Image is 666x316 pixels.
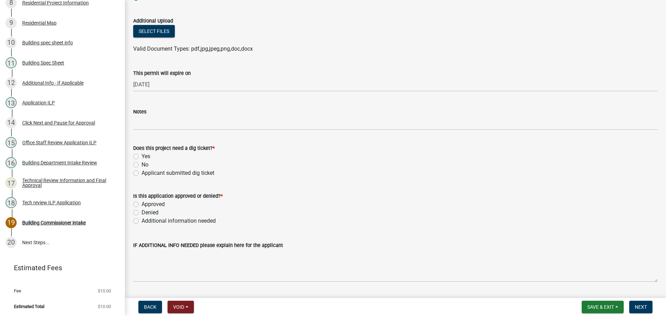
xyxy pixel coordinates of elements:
[22,140,96,145] div: Office Staff Review Application ILP
[98,304,111,309] span: $10.00
[133,71,191,76] label: This permit will expire on
[629,301,652,313] button: Next
[142,200,165,208] label: Approved
[22,40,73,45] div: Building spec sheet info
[6,197,17,208] div: 18
[22,200,81,205] div: Tech review ILP Application
[138,301,162,313] button: Back
[6,137,17,148] div: 15
[22,60,64,65] div: Building Spec Sheet
[14,304,44,309] span: Estimated Total
[587,304,614,310] span: Save & Exit
[142,161,148,169] label: No
[6,261,114,275] a: Estimated Fees
[173,304,184,310] span: Void
[22,20,57,25] div: Residential Map
[6,117,17,128] div: 14
[133,146,215,151] label: Does this project need a dig ticket?
[22,80,84,85] div: Additional Info - If Applicable
[144,304,156,310] span: Back
[6,77,17,88] div: 12
[168,301,194,313] button: Void
[133,25,175,37] button: Select files
[133,19,173,24] label: Additional Upload
[22,0,89,5] div: Residential Project Information
[6,157,17,168] div: 16
[142,217,216,225] label: Additional information needed
[6,97,17,108] div: 13
[6,177,17,188] div: 17
[98,289,111,293] span: $10.00
[133,243,283,248] label: IF ADDITIONAL INFO NEEDED please explain here for the applicant
[6,57,17,68] div: 11
[22,120,95,125] div: Click Next and Pause for Approval
[142,169,214,177] label: Applicant submitted dig ticket
[6,17,17,28] div: 9
[22,220,86,225] div: Building Commissioner intake
[22,100,55,105] div: Application ILP
[14,289,21,293] span: Fee
[133,110,146,114] label: Notes
[6,37,17,48] div: 10
[6,237,17,248] div: 20
[133,45,253,52] span: Valid Document Types: pdf,jpg,jpeg,png,doc,docx
[22,178,114,188] div: Technical Review Information and Final Approval
[133,194,223,199] label: Is this application approved or denied?
[142,152,150,161] label: Yes
[22,160,97,165] div: Building Department Intake Review
[142,208,159,217] label: Denied
[582,301,624,313] button: Save & Exit
[6,217,17,228] div: 19
[635,304,647,310] span: Next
